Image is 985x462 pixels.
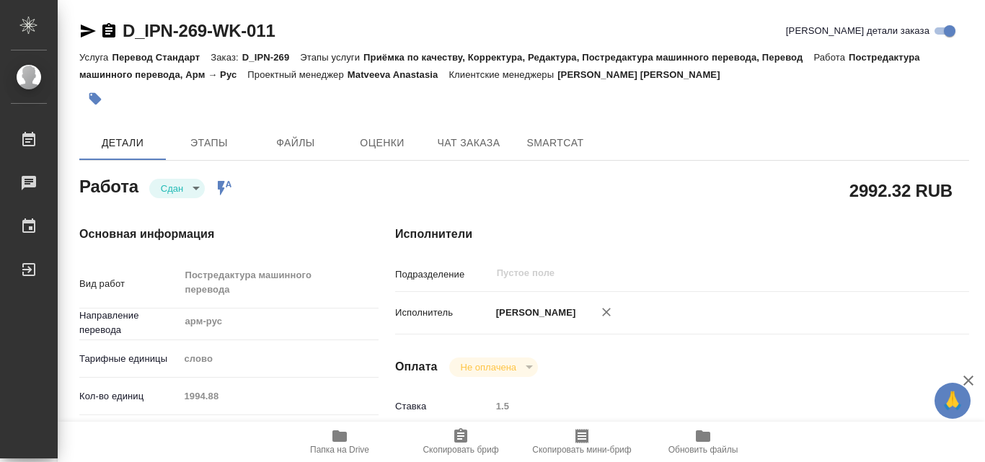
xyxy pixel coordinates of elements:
[395,358,438,376] h4: Оплата
[491,306,576,320] p: [PERSON_NAME]
[261,134,330,152] span: Файлы
[642,422,764,462] button: Обновить файлы
[395,306,491,320] p: Исполнитель
[100,22,118,40] button: Скопировать ссылку
[591,296,622,328] button: Удалить исполнителя
[79,83,111,115] button: Добавить тэг
[79,172,138,198] h2: Работа
[279,422,400,462] button: Папка на Drive
[149,179,205,198] div: Сдан
[79,22,97,40] button: Скопировать ссылку для ЯМессенджера
[813,52,849,63] p: Работа
[668,445,738,455] span: Обновить файлы
[434,134,503,152] span: Чат заказа
[348,134,417,152] span: Оценки
[395,399,491,414] p: Ставка
[940,386,965,416] span: 🙏
[495,265,888,282] input: Пустое поле
[521,422,642,462] button: Скопировать мини-бриф
[521,134,590,152] span: SmartCat
[79,389,179,404] p: Кол-во единиц
[532,445,631,455] span: Скопировать мини-бриф
[179,347,379,371] div: слово
[79,52,112,63] p: Услуга
[395,226,969,243] h4: Исполнители
[557,69,731,80] p: [PERSON_NAME] [PERSON_NAME]
[449,69,557,80] p: Клиентские менеджеры
[211,52,242,63] p: Заказ:
[123,21,275,40] a: D_IPN-269-WK-011
[456,361,521,373] button: Не оплачена
[112,52,211,63] p: Перевод Стандарт
[79,277,179,291] p: Вид работ
[79,352,179,366] p: Тарифные единицы
[348,69,449,80] p: Matveeva Anastasia
[786,24,929,38] span: [PERSON_NAME] детали заказа
[395,267,491,282] p: Подразделение
[300,52,363,63] p: Этапы услуги
[935,383,971,419] button: 🙏
[156,182,187,195] button: Сдан
[400,422,521,462] button: Скопировать бриф
[310,445,369,455] span: Папка на Drive
[79,226,337,243] h4: Основная информация
[79,308,179,337] p: Направление перевода
[175,134,244,152] span: Этапы
[179,386,379,407] input: Пустое поле
[242,52,301,63] p: D_IPN-269
[79,52,920,80] p: Постредактура машинного перевода, Арм → Рус
[449,357,538,377] div: Сдан
[491,396,922,417] input: Пустое поле
[423,445,498,455] span: Скопировать бриф
[849,178,953,203] h2: 2992.32 RUB
[88,134,157,152] span: Детали
[247,69,347,80] p: Проектный менеджер
[363,52,813,63] p: Приёмка по качеству, Корректура, Редактура, Постредактура машинного перевода, Перевод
